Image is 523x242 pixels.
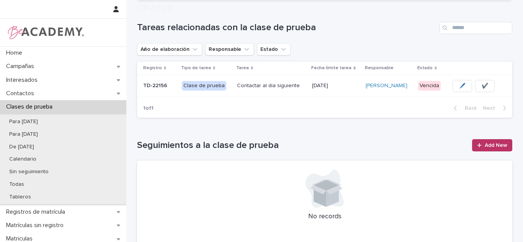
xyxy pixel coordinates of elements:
[143,64,162,72] p: Registro
[3,76,44,84] p: Interesados
[475,80,495,92] button: ✔️
[448,105,480,112] button: Back
[418,81,441,91] div: Vencida
[417,64,433,72] p: Estado
[3,103,59,110] p: Clases de prueba
[3,63,40,70] p: Campañas
[485,143,507,148] span: Add New
[137,75,512,97] tr: TD-22156TD-22156 Clase de pruebaContactar al dia siguienteContactar al dia siguiente [DATE][PERSO...
[366,83,407,89] a: [PERSON_NAME]
[137,140,467,151] h1: Seguimientos a la clase de prueba
[3,208,71,216] p: Registros de matrícula
[6,25,85,40] img: WPrjXfSUmiLcdUfaYY4Q
[3,49,28,57] p: Home
[257,43,291,55] button: Estado
[137,3,171,14] h2: CP-8733
[472,139,512,151] a: Add New
[205,43,254,55] button: Responsable
[182,81,226,91] div: Clase de prueba
[480,105,512,112] button: Next
[312,83,360,89] p: [DATE]
[236,64,249,72] p: Tarea
[460,106,477,111] span: Back
[453,80,472,92] button: 🖊️
[137,43,202,55] button: Año de elaboración
[482,82,488,90] span: ✔️
[137,22,436,33] h1: Tareas relacionadas con la clase de prueba
[146,213,503,221] p: No records
[143,81,169,89] p: TD-22156
[3,222,70,229] p: Matrículas sin registro
[137,99,160,118] p: 1 of 1
[440,22,512,34] input: Search
[237,81,301,89] p: Contactar al dia siguiente
[3,194,37,200] p: Tableros
[365,64,394,72] p: Responsable
[459,82,466,90] span: 🖊️
[3,144,40,150] p: De [DATE]
[3,181,30,188] p: Todas
[3,119,44,125] p: Para [DATE]
[181,64,211,72] p: Tipo de tarea
[3,156,42,162] p: Calendario
[3,131,44,138] p: Para [DATE]
[3,90,40,97] p: Contactos
[311,64,351,72] p: Fecha límite tarea
[3,169,55,175] p: Sin seguimiento
[483,106,500,111] span: Next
